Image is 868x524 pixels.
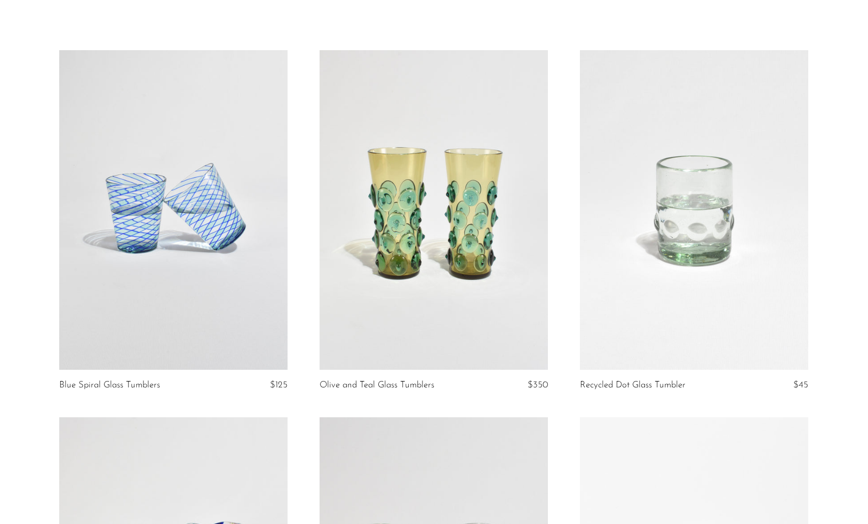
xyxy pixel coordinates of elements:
span: $125 [270,380,288,390]
a: Recycled Dot Glass Tumbler [580,380,686,390]
span: $350 [528,380,548,390]
a: Olive and Teal Glass Tumblers [320,380,434,390]
span: $45 [793,380,808,390]
a: Blue Spiral Glass Tumblers [59,380,160,390]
